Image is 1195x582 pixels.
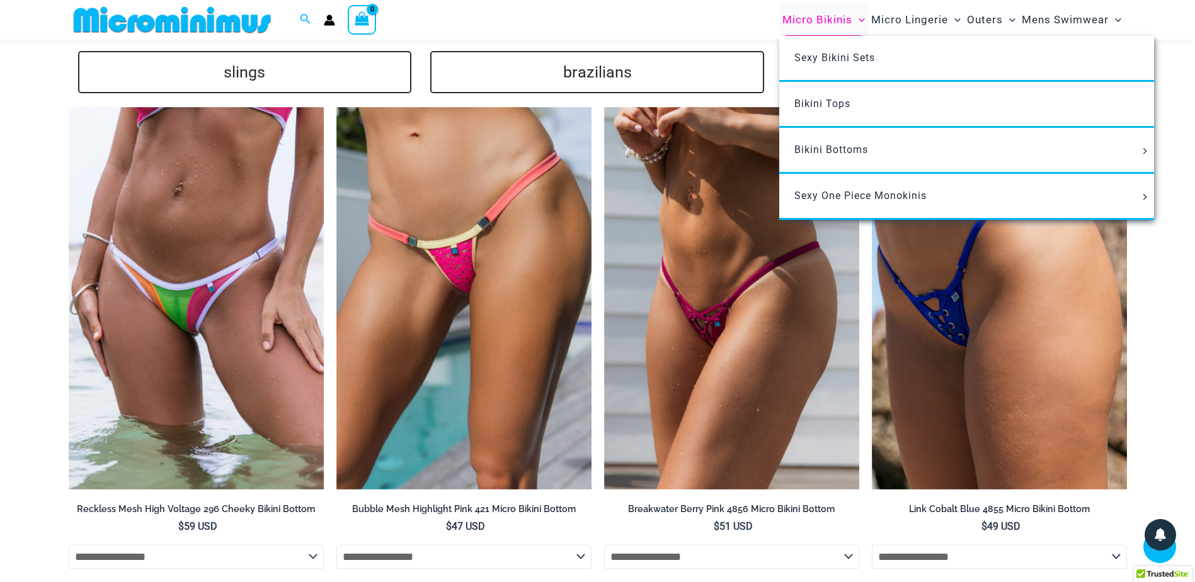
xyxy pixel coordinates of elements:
[78,51,412,93] a: slings
[794,144,868,156] span: Bikini Bottoms
[1138,194,1152,200] span: Menu Toggle
[777,2,1127,38] nav: Site Navigation
[967,4,1003,36] span: Outers
[779,174,1154,220] a: Sexy One Piece MonokinisMenu ToggleMenu Toggle
[981,520,987,532] span: $
[348,5,377,34] a: View Shopping Cart, empty
[430,51,764,93] a: brazilians
[69,107,324,490] img: Reckless Mesh High Voltage 296 Cheeky 01
[336,107,592,490] img: Bubble Mesh Highlight Pink 421 Micro 01
[871,4,948,36] span: Micro Lingerie
[446,520,485,532] bdi: 47 USD
[604,503,859,515] h2: Breakwater Berry Pink 4856 Micro Bikini Bottom
[69,503,324,515] h2: Reckless Mesh High Voltage 296 Cheeky Bikini Bottom
[794,98,850,110] span: Bikini Tops
[1109,4,1121,36] span: Menu Toggle
[336,503,592,515] h2: Bubble Mesh Highlight Pink 421 Micro Bikini Bottom
[794,190,927,202] span: Sexy One Piece Monokinis
[1003,4,1015,36] span: Menu Toggle
[872,107,1127,490] img: Link Cobalt Blue 4855 Bottom 01
[69,503,324,520] a: Reckless Mesh High Voltage 296 Cheeky Bikini Bottom
[604,107,859,490] img: Breakwater Berry Pink 4856 micro 02
[779,36,1154,82] a: Sexy Bikini Sets
[981,520,1021,532] bdi: 49 USD
[779,128,1154,174] a: Bikini BottomsMenu ToggleMenu Toggle
[324,14,335,26] a: Account icon link
[779,82,1154,128] a: Bikini Tops
[336,503,592,520] a: Bubble Mesh Highlight Pink 421 Micro Bikini Bottom
[872,503,1127,520] a: Link Cobalt Blue 4855 Micro Bikini Bottom
[779,4,868,36] a: Micro BikinisMenu ToggleMenu Toggle
[868,4,964,36] a: Micro LingerieMenu ToggleMenu Toggle
[300,12,311,28] a: Search icon link
[964,4,1019,36] a: OutersMenu ToggleMenu Toggle
[69,6,276,34] img: MM SHOP LOGO FLAT
[178,520,217,532] bdi: 59 USD
[69,107,324,490] a: Reckless Mesh High Voltage 296 Cheeky 01Reckless Mesh High Voltage 3480 Crop Top 296 Cheeky 04Rec...
[714,520,753,532] bdi: 51 USD
[782,4,852,36] span: Micro Bikinis
[604,107,859,490] a: Breakwater Berry Pink 4856 micro 02Breakwater Berry Pink 4856 micro 01Breakwater Berry Pink 4856 ...
[336,107,592,490] a: Bubble Mesh Highlight Pink 421 Micro 01Bubble Mesh Highlight Pink 421 Micro 02Bubble Mesh Highlig...
[1019,4,1124,36] a: Mens SwimwearMenu ToggleMenu Toggle
[872,107,1127,490] a: Link Cobalt Blue 4855 Bottom 01Link Cobalt Blue 4855 Bottom 02Link Cobalt Blue 4855 Bottom 02
[872,503,1127,515] h2: Link Cobalt Blue 4855 Micro Bikini Bottom
[794,52,875,64] span: Sexy Bikini Sets
[1138,148,1152,154] span: Menu Toggle
[852,4,865,36] span: Menu Toggle
[714,520,719,532] span: $
[604,503,859,520] a: Breakwater Berry Pink 4856 Micro Bikini Bottom
[446,520,452,532] span: $
[178,520,184,532] span: $
[1022,4,1109,36] span: Mens Swimwear
[948,4,961,36] span: Menu Toggle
